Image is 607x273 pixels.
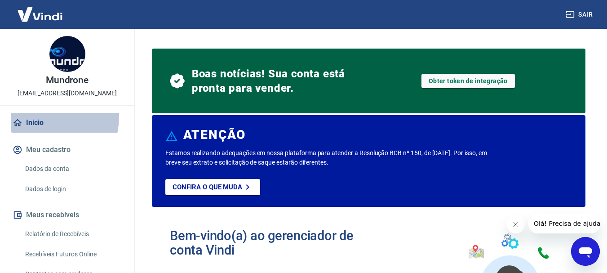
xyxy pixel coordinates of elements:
[11,113,124,133] a: Início
[571,237,600,266] iframe: Botão para abrir a janela de mensagens
[49,36,85,72] img: ecf584f1-9611-4d4b-897d-8b0430cdaafb.jpeg
[22,245,124,264] a: Recebíveis Futuros Online
[507,215,525,233] iframe: Fechar mensagem
[22,180,124,198] a: Dados de login
[22,225,124,243] a: Relatório de Recebíveis
[173,183,242,191] p: Confira o que muda
[165,148,491,167] p: Estamos realizando adequações em nossa plataforma para atender a Resolução BCB nº 150, de [DATE]....
[170,228,369,257] h2: Bem-vindo(a) ao gerenciador de conta Vindi
[564,6,596,23] button: Sair
[192,67,369,95] span: Boas notícias! Sua conta está pronta para vender.
[165,179,260,195] a: Confira o que muda
[183,130,246,139] h6: ATENÇÃO
[18,89,117,98] p: [EMAIL_ADDRESS][DOMAIN_NAME]
[11,205,124,225] button: Meus recebíveis
[11,140,124,160] button: Meu cadastro
[5,6,75,13] span: Olá! Precisa de ajuda?
[11,0,69,28] img: Vindi
[528,214,600,233] iframe: Mensagem da empresa
[22,160,124,178] a: Dados da conta
[421,74,515,88] a: Obter token de integração
[46,76,89,85] p: Mundrone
